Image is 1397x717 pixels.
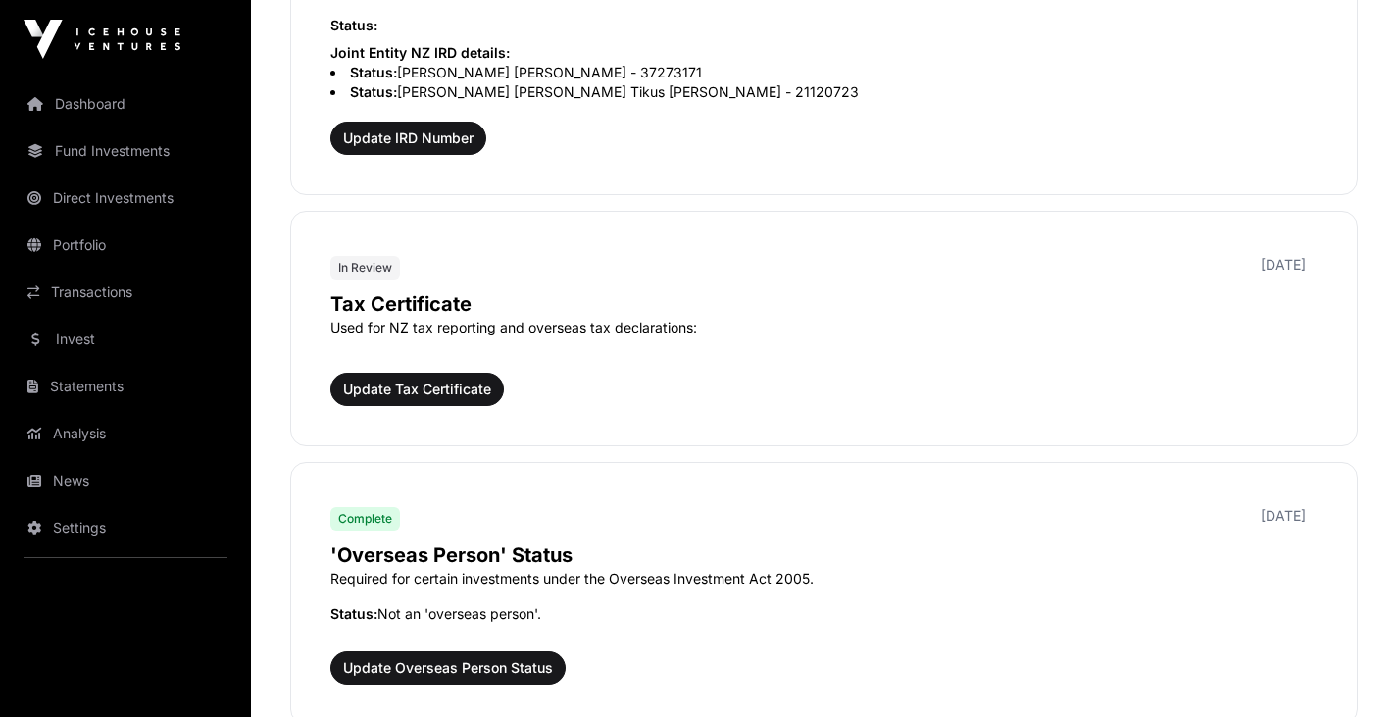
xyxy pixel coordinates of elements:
[330,122,486,155] button: Update IRD Number
[16,82,235,126] a: Dashboard
[1261,506,1306,526] p: [DATE]
[330,290,1318,318] p: Tax Certificate
[16,271,235,314] a: Transactions
[16,412,235,455] a: Analysis
[330,17,377,33] span: Status:
[330,569,1318,589] p: Required for certain investments under the Overseas Investment Act 2005.
[343,128,474,148] span: Update IRD Number
[330,541,1318,569] p: 'Overseas Person' Status
[24,20,180,59] img: Icehouse Ventures Logo
[338,511,392,527] span: Complete
[343,380,491,399] span: Update Tax Certificate
[343,658,553,678] span: Update Overseas Person Status
[330,663,566,683] a: Update Overseas Person Status
[16,129,235,173] a: Fund Investments
[330,82,1318,102] li: [PERSON_NAME] [PERSON_NAME] Tikus [PERSON_NAME] - 21120723
[330,373,504,406] button: Update Tax Certificate
[330,63,1318,82] li: [PERSON_NAME] [PERSON_NAME] - 37273171
[16,459,235,502] a: News
[330,43,1318,63] p: Joint Entity NZ IRD details:
[350,83,397,100] span: Status:
[330,604,1318,624] p: Not an 'overseas person'.
[16,177,235,220] a: Direct Investments
[16,318,235,361] a: Invest
[16,224,235,267] a: Portfolio
[330,318,1318,337] p: Used for NZ tax reporting and overseas tax declarations:
[1261,255,1306,275] p: [DATE]
[350,64,397,80] span: Status:
[338,260,392,276] span: In Review
[1299,623,1397,717] iframe: Chat Widget
[16,365,235,408] a: Statements
[16,506,235,549] a: Settings
[330,605,377,622] span: Status:
[330,651,566,685] button: Update Overseas Person Status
